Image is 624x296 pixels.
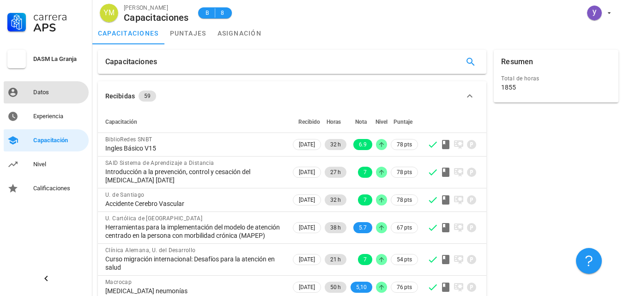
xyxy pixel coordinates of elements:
[4,129,89,151] a: Capacitación
[330,222,341,233] span: 38 h
[98,81,486,111] button: Recibidas 59
[363,254,367,265] span: 7
[124,12,189,23] div: Capacitaciones
[348,111,374,133] th: Nota
[355,119,367,125] span: Nota
[389,111,420,133] th: Puntaje
[363,194,367,205] span: 7
[105,91,135,101] div: Recibidas
[105,136,152,143] span: BiblioRedes SNBT
[397,195,412,205] span: 78 pts
[105,215,202,222] span: U. Cartólica de [GEOGRAPHIC_DATA]
[33,11,85,22] div: Carrera
[33,161,85,168] div: Nivel
[299,223,315,233] span: [DATE]
[105,192,145,198] span: U. de Santiago
[330,194,341,205] span: 32 h
[92,22,164,44] a: capacitaciones
[587,6,602,20] div: avatar
[98,111,291,133] th: Capacitación
[330,139,341,150] span: 32 h
[124,3,189,12] div: [PERSON_NAME]
[105,168,284,184] div: Introducción a la prevención, control y cesación del [MEDICAL_DATA] [DATE]
[204,8,211,18] span: B
[33,89,85,96] div: Datos
[33,22,85,33] div: APS
[164,22,212,44] a: puntajes
[323,111,348,133] th: Horas
[105,255,284,272] div: Curso migración internacional: Desafíos para la atención en salud
[4,105,89,127] a: Experiencia
[330,167,341,178] span: 27 h
[105,279,132,285] span: Macrocap
[356,282,367,293] span: 5,10
[33,55,85,63] div: DASM La Granja
[330,282,341,293] span: 50 h
[33,185,85,192] div: Calificaciones
[105,223,284,240] div: Herramientas para la implementación del modelo de atención centrado en la persona con morbilidad ...
[394,119,412,125] span: Puntaje
[397,283,412,292] span: 76 pts
[105,247,196,254] span: Clínica Alemana, U. del Desarrollo
[376,119,388,125] span: Nivel
[374,111,389,133] th: Nivel
[105,287,284,295] div: [MEDICAL_DATA] neumonías
[330,254,341,265] span: 21 h
[299,195,315,205] span: [DATE]
[299,139,315,150] span: [DATE]
[105,119,137,125] span: Capacitación
[105,160,214,166] span: SAID Sistema de Aprendizaje a Distancia
[105,199,284,208] div: Accidente Cerebro Vascular
[501,50,533,74] div: Resumen
[397,255,412,264] span: 54 pts
[298,119,320,125] span: Recibido
[397,223,412,232] span: 67 pts
[105,50,157,74] div: Capacitaciones
[359,139,367,150] span: 6.9
[501,74,611,83] div: Total de horas
[4,153,89,175] a: Nivel
[299,282,315,292] span: [DATE]
[33,113,85,120] div: Experiencia
[299,167,315,177] span: [DATE]
[363,167,367,178] span: 7
[327,119,341,125] span: Horas
[397,168,412,177] span: 78 pts
[397,140,412,149] span: 78 pts
[100,4,118,22] div: avatar
[212,22,267,44] a: asignación
[33,137,85,144] div: Capacitación
[105,144,284,152] div: Ingles Básico V15
[4,177,89,199] a: Calificaciones
[299,254,315,265] span: [DATE]
[359,222,367,233] span: 5.7
[291,111,323,133] th: Recibido
[219,8,226,18] span: 8
[103,4,115,22] span: YM
[144,91,151,102] span: 59
[501,83,516,91] div: 1855
[4,81,89,103] a: Datos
